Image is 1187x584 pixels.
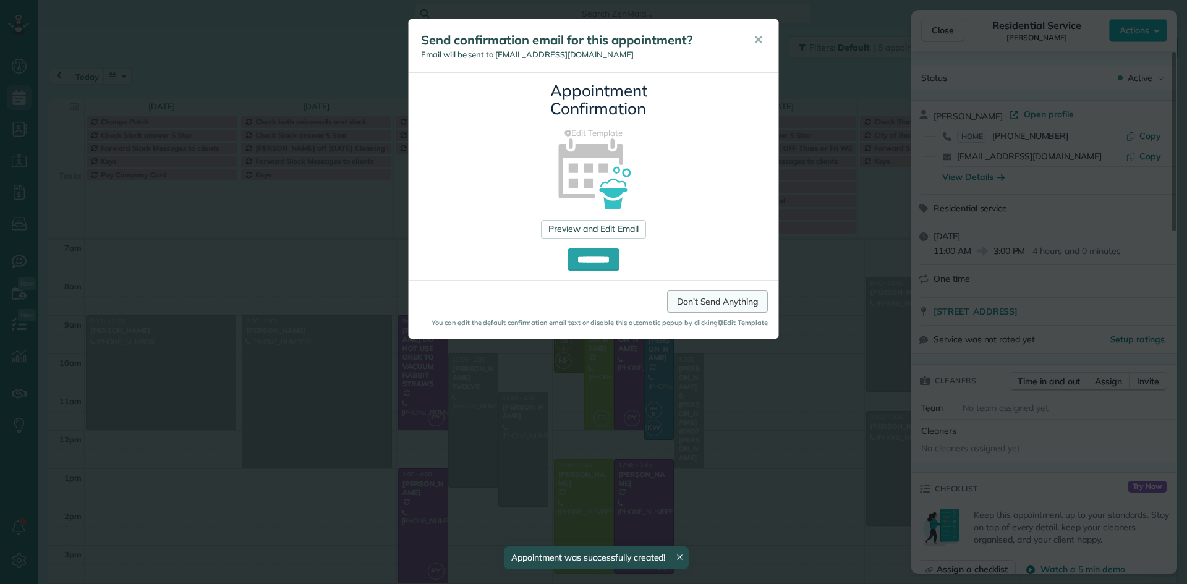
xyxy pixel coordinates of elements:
[538,117,649,227] img: appointment_confirmation_icon-141e34405f88b12ade42628e8c248340957700ab75a12ae832a8710e9b578dc5.png
[421,32,736,49] h5: Send confirmation email for this appointment?
[754,33,763,47] span: ✕
[541,220,645,239] a: Preview and Edit Email
[418,127,769,139] a: Edit Template
[504,546,689,569] div: Appointment was successfully created!
[419,318,768,328] small: You can edit the default confirmation email text or disable this automatic popup by clicking Edit...
[667,290,768,313] a: Don't Send Anything
[550,82,637,117] h3: Appointment Confirmation
[421,49,634,59] span: Email will be sent to [EMAIL_ADDRESS][DOMAIN_NAME]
